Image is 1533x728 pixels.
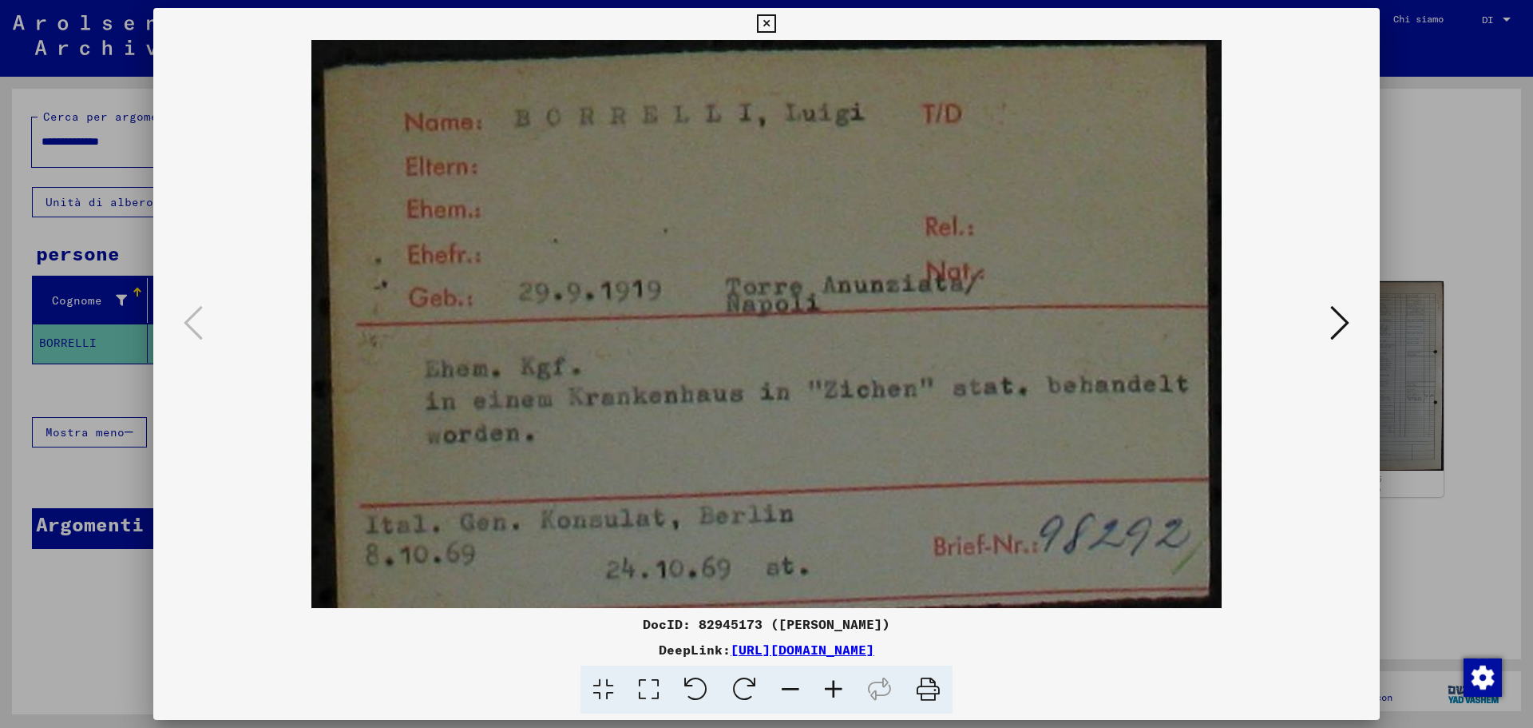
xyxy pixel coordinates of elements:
div: Modifica consenso [1463,658,1501,696]
img: Modifica consenso [1464,658,1502,697]
a: [URL][DOMAIN_NAME] [731,642,874,658]
img: 001.jpg [208,40,1325,608]
font: DocID: 82945173 ([PERSON_NAME]) [643,616,890,632]
font: DeepLink: [659,642,731,658]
